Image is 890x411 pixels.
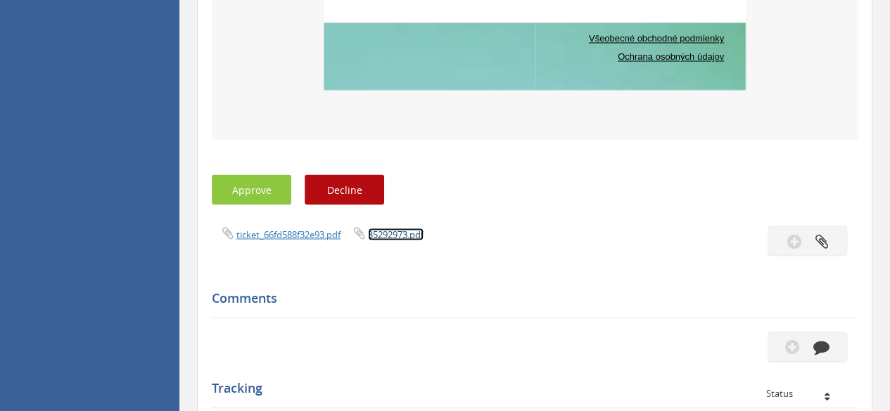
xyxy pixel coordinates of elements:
a: 35292973.pdf [368,228,424,240]
h5: Comments [212,291,847,305]
button: Decline [305,174,384,204]
h5: Tracking [212,381,847,395]
div: Status [766,388,847,398]
a: ticket_66fd588f32e93.pdf [236,228,341,240]
a: Všeobecné obchodné podmienky [589,33,724,44]
a: Ochrana osobných údajov [618,51,724,62]
button: Approve [212,174,291,204]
